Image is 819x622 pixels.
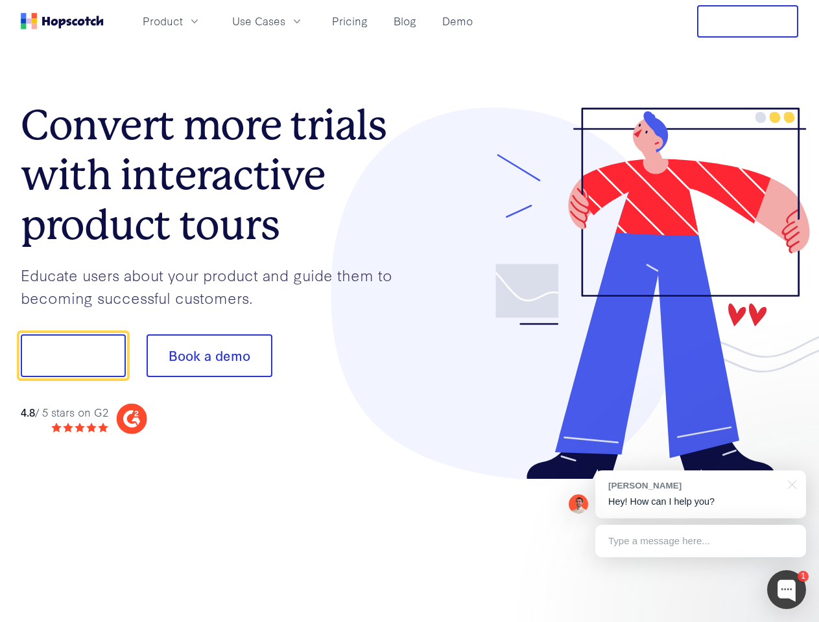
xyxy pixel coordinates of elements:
span: Product [143,13,183,29]
a: Home [21,13,104,29]
p: Educate users about your product and guide them to becoming successful customers. [21,264,410,308]
div: 1 [798,571,809,582]
button: Show me! [21,334,126,377]
img: Mark Spera [569,494,588,514]
div: Type a message here... [595,525,806,557]
strong: 4.8 [21,404,35,419]
div: / 5 stars on G2 [21,404,108,420]
a: Pricing [327,10,373,32]
button: Free Trial [697,5,798,38]
div: [PERSON_NAME] [608,479,780,492]
button: Book a demo [147,334,272,377]
span: Use Cases [232,13,285,29]
a: Blog [388,10,421,32]
button: Use Cases [224,10,311,32]
button: Product [135,10,209,32]
h1: Convert more trials with interactive product tours [21,100,410,249]
p: Hey! How can I help you? [608,495,793,509]
a: Demo [437,10,478,32]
